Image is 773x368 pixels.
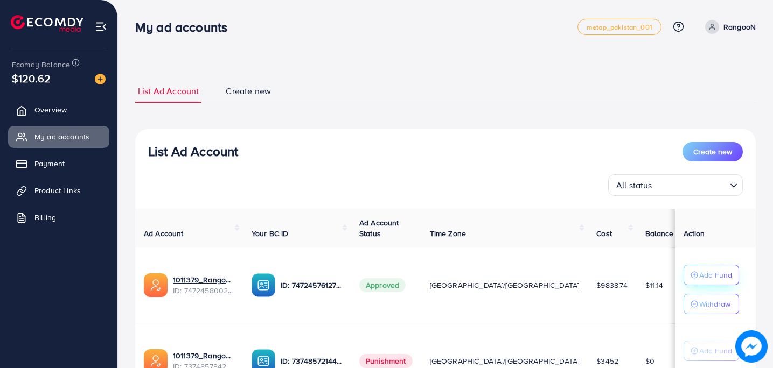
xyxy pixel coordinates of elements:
div: Search for option [608,174,743,196]
span: Action [684,228,705,239]
span: Create new [693,146,732,157]
span: Ecomdy Balance [12,59,70,70]
span: Punishment [359,354,413,368]
p: ID: 7374857214487674881 [281,355,342,367]
span: Cost [596,228,612,239]
p: ID: 7472457612764692497 [281,279,342,292]
span: Billing [34,212,56,223]
a: metap_pakistan_001 [577,19,661,35]
span: metap_pakistan_001 [587,24,652,31]
span: All status [614,178,654,193]
span: Payment [34,158,65,169]
span: [GEOGRAPHIC_DATA]/[GEOGRAPHIC_DATA] [430,356,580,366]
span: $120.62 [12,70,51,86]
a: 1011379_Rangoonnew_1739817211605 [173,274,234,285]
span: $3452 [596,356,618,366]
span: $0 [645,356,654,366]
img: image [95,74,106,84]
a: Billing [8,207,109,228]
span: Ad Account [144,228,184,239]
span: [GEOGRAPHIC_DATA]/[GEOGRAPHIC_DATA] [430,280,580,291]
img: image [735,330,768,363]
span: Balance [645,228,674,239]
img: menu [95,20,107,33]
span: List Ad Account [138,85,199,97]
span: My ad accounts [34,131,89,142]
p: Withdraw [699,298,730,310]
span: Overview [34,104,67,115]
button: Add Fund [684,341,739,361]
span: Product Links [34,185,81,196]
span: $9838.74 [596,280,628,291]
img: ic-ba-acc.ded83a64.svg [252,273,275,297]
span: Create new [226,85,271,97]
p: Add Fund [699,344,732,357]
span: Time Zone [430,228,466,239]
a: Overview [8,99,109,121]
span: ID: 7472458002487050241 [173,285,234,296]
button: Add Fund [684,265,739,285]
span: $11.14 [645,280,664,291]
span: Your BC ID [252,228,289,239]
a: My ad accounts [8,126,109,147]
h3: My ad accounts [135,19,236,35]
img: ic-ads-acc.e4c84228.svg [144,273,168,297]
p: Add Fund [699,268,732,281]
a: Payment [8,153,109,174]
a: 1011379_RangooN_1717092912271 [173,350,234,361]
a: RangooN [701,20,756,34]
h3: List Ad Account [148,144,238,159]
span: Approved [359,278,406,292]
input: Search for option [656,175,726,193]
p: RangooN [723,20,756,33]
button: Withdraw [684,294,739,314]
div: <span class='underline'>1011379_Rangoonnew_1739817211605</span></br>7472458002487050241 [173,274,234,296]
img: logo [11,15,83,32]
span: Ad Account Status [359,217,399,239]
a: Product Links [8,180,109,201]
button: Create new [683,142,743,161]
